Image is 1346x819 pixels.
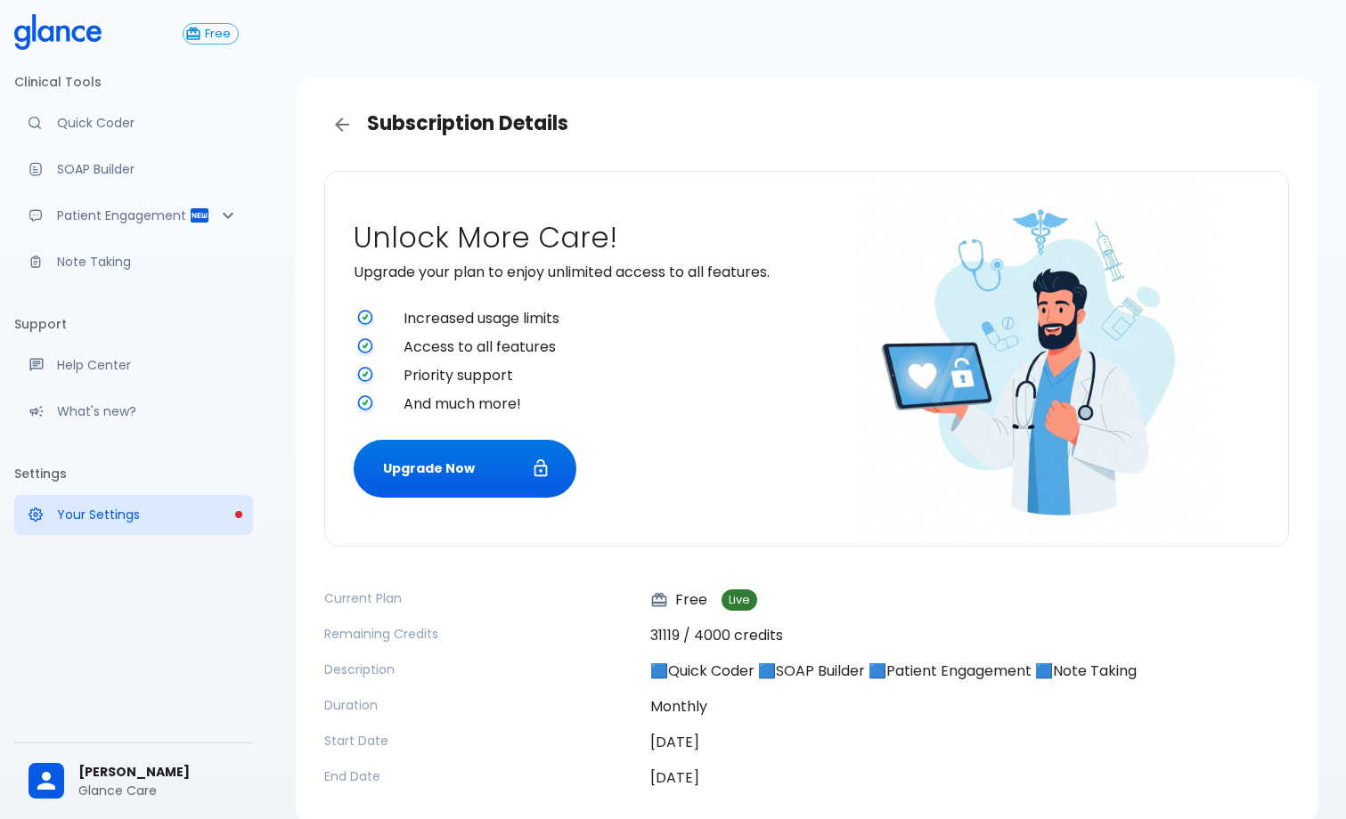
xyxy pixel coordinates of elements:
p: Upgrade your plan to enjoy unlimited access to all features. [354,262,800,283]
a: Docugen: Compose a clinical documentation in seconds [14,150,253,189]
div: Recent updates and feature releases [14,392,253,431]
a: Back [324,107,360,142]
span: Increased usage limits [404,308,800,329]
a: Click to view or change your subscription [183,23,253,45]
li: Support [14,303,253,345]
p: Duration [324,696,636,714]
p: Note Taking [57,253,239,271]
p: Glance Care [78,782,239,799]
span: Free [198,28,238,41]
li: Clinical Tools [14,61,253,103]
span: And much more! [404,393,800,415]
span: Live [722,594,757,607]
p: Current Plan [324,589,636,607]
p: Start Date [324,732,636,750]
a: Please complete account setup [14,495,253,534]
p: Quick Coder [57,114,239,132]
p: Help Center [57,356,239,374]
li: Settings [14,452,253,495]
a: Get help from our support team [14,345,253,385]
button: Free [183,23,239,45]
p: Your Settings [57,506,239,523]
time: [DATE] [650,732,699,752]
img: doctor-unlocking-care [859,179,1215,535]
p: 31119 / 4000 credits [650,625,1289,646]
p: What's new? [57,402,239,420]
p: Description [324,661,636,678]
p: 🟦Quick Coder 🟦SOAP Builder 🟦Patient Engagement 🟦Note Taking [650,661,1289,682]
p: Remaining Credits [324,625,636,643]
a: Advanced note-taking [14,242,253,281]
p: SOAP Builder [57,160,239,178]
p: Monthly [650,696,1289,718]
a: Moramiz: Find ICD10AM codes instantly [14,103,253,142]
p: Free [650,589,707,611]
div: [PERSON_NAME]Glance Care [14,750,253,812]
h3: Subscription Details [324,107,1289,142]
p: Patient Engagement [57,207,189,224]
time: [DATE] [650,767,699,788]
span: Priority support [404,365,800,386]
span: Access to all features [404,337,800,358]
div: Patient Reports & Referrals [14,196,253,235]
h2: Unlock More Care! [354,221,800,255]
button: Upgrade Now [354,440,576,498]
p: End Date [324,767,636,785]
span: [PERSON_NAME] [78,763,239,782]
